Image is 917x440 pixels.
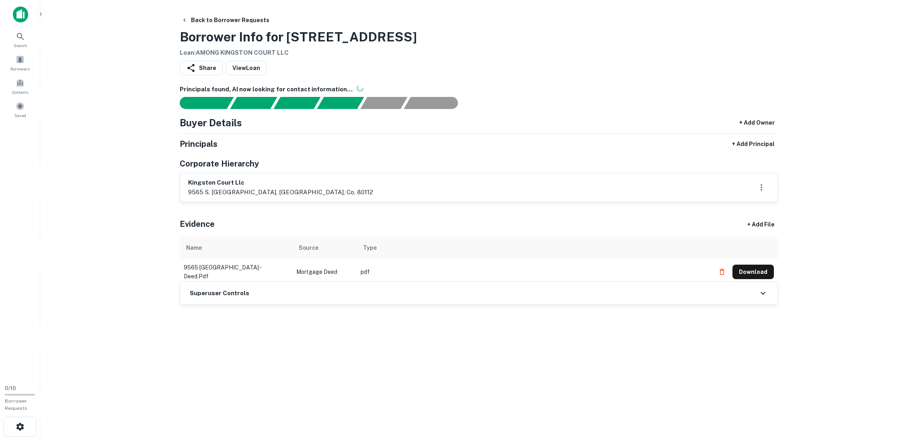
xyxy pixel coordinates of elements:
span: 0 / 10 [5,385,16,391]
h3: Borrower Info for [STREET_ADDRESS] [180,27,417,47]
span: Borrowers [10,66,30,72]
div: Sending borrower request to AI... [170,97,230,109]
div: Documents found, AI parsing details... [273,97,320,109]
div: Type [363,243,377,253]
div: + Add File [733,217,789,232]
div: Source [299,243,318,253]
h5: Corporate Hierarchy [180,158,259,170]
th: Type [357,236,711,259]
button: Delete file [715,265,729,278]
span: Saved [14,112,26,119]
img: capitalize-icon.png [13,6,28,23]
div: Principals found, still searching for contact information. This may take time... [360,97,407,109]
span: Search [14,42,27,49]
button: + Add Principal [729,137,778,151]
div: Principals found, AI now looking for contact information... [317,97,364,109]
span: Borrower Requests [5,398,27,411]
a: Contacts [2,75,38,97]
td: 9565 [GEOGRAPHIC_DATA] - deed.pdf [180,259,292,285]
h6: Loan : AMONG KINGSTON COURT LLC [180,48,417,58]
button: Back to Borrower Requests [178,13,273,27]
div: scrollable content [180,236,778,282]
th: Name [180,236,292,259]
button: Download [732,265,774,279]
h4: Buyer Details [180,115,242,130]
h5: Principals [180,138,217,150]
a: Search [2,29,38,50]
span: Contacts [12,89,28,95]
a: Borrowers [2,52,38,74]
p: 9565 s. [GEOGRAPHIC_DATA], [GEOGRAPHIC_DATA], co, 80112 [188,187,373,197]
button: + Add Owner [736,115,778,130]
h6: kingston court llc [188,178,373,187]
td: pdf [357,259,711,285]
div: Your request is received and processing... [230,97,277,109]
a: ViewLoan [226,61,267,75]
h5: Evidence [180,218,215,230]
button: Share [180,61,223,75]
div: Name [186,243,202,253]
h6: Superuser Controls [190,289,249,298]
h6: Principals found, AI now looking for contact information... [180,85,778,94]
th: Source [292,236,357,259]
div: AI fulfillment process complete. [404,97,468,109]
a: Saved [2,99,38,120]
td: Mortgage Deed [292,259,357,285]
